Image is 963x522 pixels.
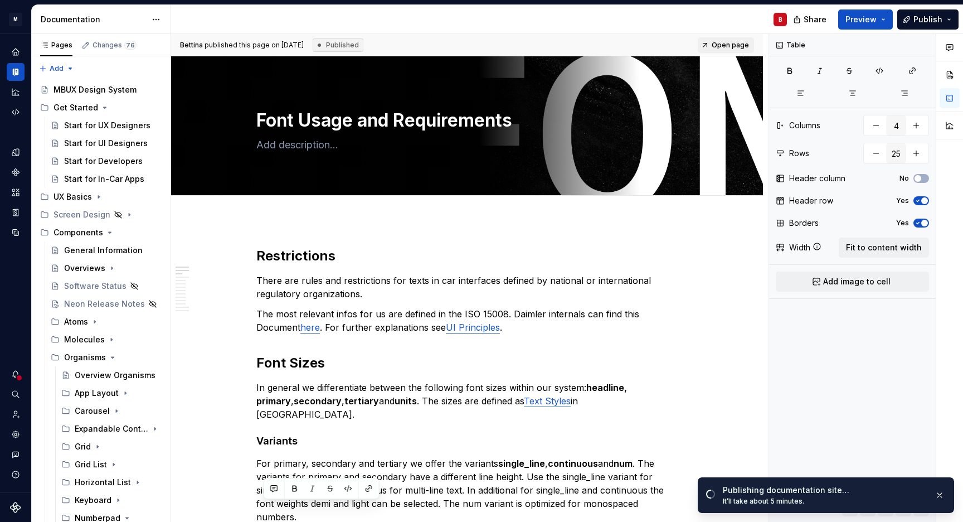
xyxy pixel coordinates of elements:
[256,434,678,448] h4: Variants
[845,14,877,25] span: Preview
[7,63,25,81] a: Documentation
[57,456,166,473] div: Grid List
[7,224,25,241] a: Data sources
[64,173,144,185] div: Start for In-Car Apps
[7,143,25,161] a: Design tokens
[64,120,150,131] div: Start for UX Designers
[46,331,166,349] div: Molecules
[57,384,166,402] div: App Layout
[64,334,105,345] div: Molecules
[804,14,826,25] span: Share
[64,298,145,310] div: Neon Release Notes
[64,263,105,274] div: Overviews
[2,7,29,31] button: M
[46,259,166,277] a: Overviews
[57,438,166,456] div: Grid
[53,191,92,202] div: UX Basics
[7,405,25,423] a: Invite team
[180,41,304,50] span: published this page on [DATE]
[897,9,959,30] button: Publish
[7,183,25,201] a: Assets
[46,295,166,313] a: Neon Release Notes
[57,473,166,491] div: Horizontal List
[7,426,25,443] a: Settings
[93,41,137,50] div: Changes
[823,276,891,287] span: Add image to cell
[776,272,929,292] button: Add image to cell
[57,402,166,420] div: Carousel
[75,405,110,417] div: Carousel
[7,103,25,121] a: Code automation
[7,385,25,403] button: Search ⌘K
[46,152,166,170] a: Start for Developers
[10,502,21,513] svg: Supernova Logo
[256,307,678,334] p: The most relevant infos for us are defined in the ISO 15008. Daimler internals can find this Docu...
[46,313,166,331] div: Atoms
[498,458,545,469] strong: single_line
[789,195,833,206] div: Header row
[50,64,64,73] span: Add
[75,423,148,434] div: Expandable Container
[256,354,678,372] h2: Font Sizes
[9,13,22,26] div: M
[395,395,417,407] strong: units
[7,83,25,101] a: Analytics
[256,381,678,421] p: In general we differentiate between the following font sizes within our system: , , and . The siz...
[789,173,845,184] div: Header column
[46,117,166,134] a: Start for UX Designers
[313,38,363,52] div: Published
[723,497,926,506] div: It’ll take about 5 minutes.
[723,485,926,496] div: Publishing documentation site…
[524,395,571,407] a: Text Styles
[36,81,166,99] a: MBUX Design System
[53,102,98,113] div: Get Started
[787,9,834,30] button: Share
[64,245,143,256] div: General Information
[53,84,137,95] div: MBUX Design System
[75,495,111,506] div: Keyboard
[46,349,166,366] div: Organisms
[846,242,922,253] span: Fit to content width
[36,206,166,224] div: Screen Design
[789,148,809,159] div: Rows
[896,219,909,228] label: Yes
[7,365,25,383] button: Notifications
[789,217,819,229] div: Borders
[64,352,106,363] div: Organisms
[7,43,25,61] a: Home
[7,446,25,463] div: Contact support
[64,316,88,327] div: Atoms
[64,138,148,149] div: Start for UI Designers
[446,322,500,333] a: UI Principles
[57,420,166,438] div: Expandable Container
[779,15,782,24] div: B
[256,247,678,265] h2: Restrictions
[46,241,166,259] a: General Information
[53,227,103,238] div: Components
[300,322,320,333] a: here
[36,61,77,76] button: Add
[712,41,749,50] span: Open page
[899,174,909,183] label: No
[789,120,820,131] div: Columns
[41,14,146,25] div: Documentation
[913,14,942,25] span: Publish
[789,242,810,253] div: Width
[7,163,25,181] a: Components
[57,491,166,509] div: Keyboard
[64,156,143,167] div: Start for Developers
[75,388,119,399] div: App Layout
[75,459,107,470] div: Grid List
